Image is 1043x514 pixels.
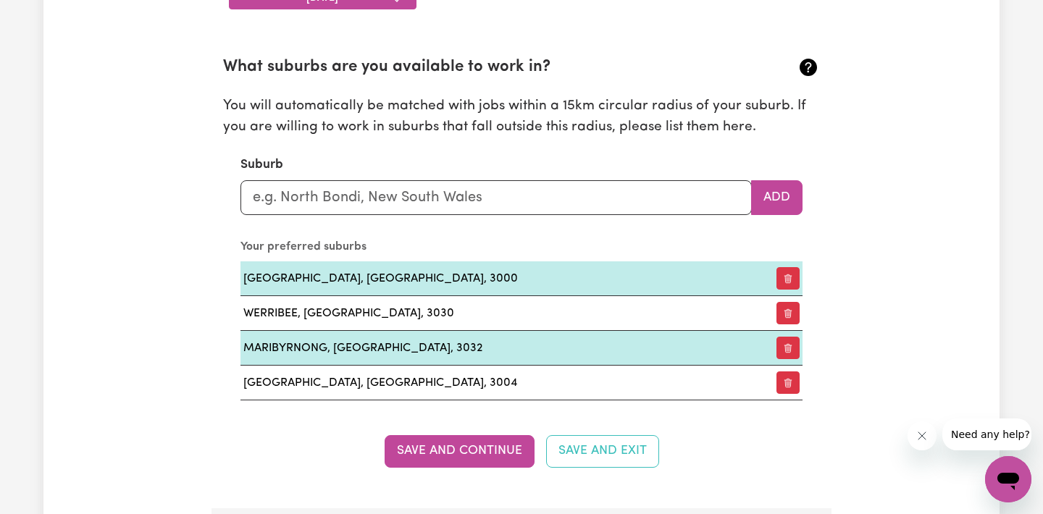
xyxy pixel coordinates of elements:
button: Save and Continue [385,435,535,467]
p: You will automatically be matched with jobs within a 15km circular radius of your suburb. If you ... [223,96,820,138]
button: Remove preferred suburb [776,337,800,359]
iframe: Button to launch messaging window [985,456,1031,502]
td: MARIBYRNONG, [GEOGRAPHIC_DATA], 3032 [240,331,750,366]
button: Remove preferred suburb [776,302,800,324]
td: WERRIBEE, [GEOGRAPHIC_DATA], 3030 [240,296,750,331]
button: Remove preferred suburb [776,267,800,290]
button: Add to preferred suburbs [751,180,803,215]
label: Suburb [240,156,283,174]
input: e.g. North Bondi, New South Wales [240,180,752,215]
iframe: Close message [908,421,937,450]
iframe: Message from company [942,418,1031,450]
td: [GEOGRAPHIC_DATA], [GEOGRAPHIC_DATA], 3000 [240,261,750,296]
button: Save and Exit [546,435,659,467]
td: [GEOGRAPHIC_DATA], [GEOGRAPHIC_DATA], 3004 [240,366,750,400]
caption: Your preferred suburbs [240,232,803,261]
button: Remove preferred suburb [776,371,800,394]
h2: What suburbs are you available to work in? [223,58,721,77]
